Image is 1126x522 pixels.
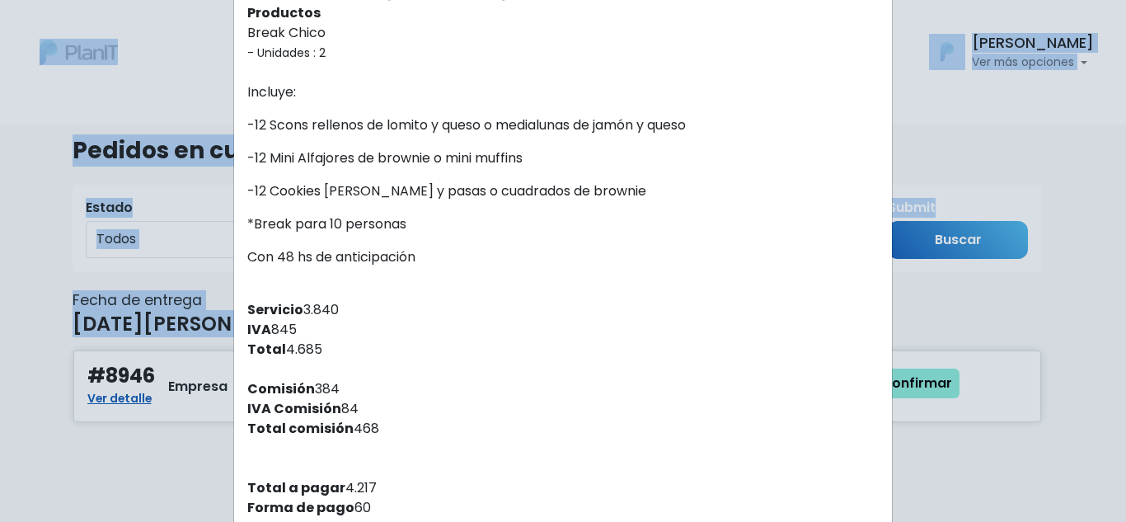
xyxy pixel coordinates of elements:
[247,148,879,168] p: -12 Mini Alfajores de brownie o mini muffins
[247,478,345,497] strong: Total a pagar
[247,498,354,517] strong: Forma de pago
[247,181,879,201] p: -12 Cookies [PERSON_NAME] y pasas o cuadrados de brownie
[247,45,326,61] small: - Unidades : 2
[247,340,286,359] strong: Total
[247,214,879,234] p: *Break para 10 personas
[247,247,879,267] p: Con 48 hs de anticipación
[247,399,341,418] strong: IVA Comisión
[247,300,303,319] strong: Servicio
[247,419,354,438] strong: Total comisión
[247,115,879,135] p: -12 Scons rellenos de lomito y queso o medialunas de jamón y queso
[85,16,237,48] div: ¿Necesitás ayuda?
[247,379,315,398] strong: Comisión
[247,3,321,22] strong: Productos
[247,320,271,339] strong: IVA
[247,82,879,102] p: Incluye:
